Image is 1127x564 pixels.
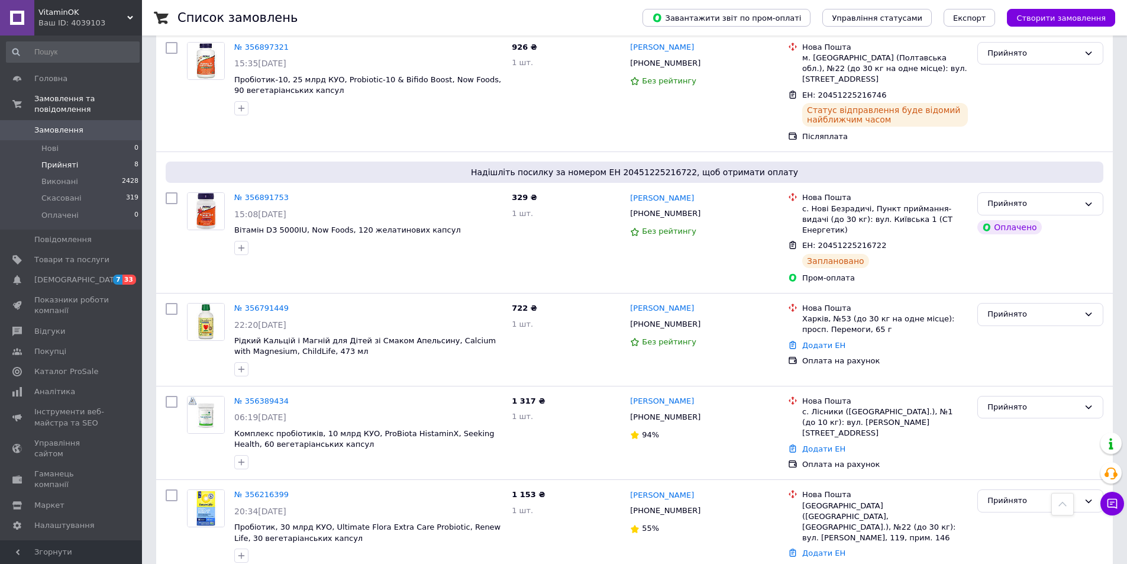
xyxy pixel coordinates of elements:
span: 0 [134,143,138,154]
a: Створити замовлення [995,13,1115,22]
div: [PHONE_NUMBER] [628,410,703,425]
span: 15:35[DATE] [234,59,286,68]
span: Без рейтингу [642,76,696,85]
a: № 356216399 [234,490,289,499]
div: Прийнято [987,47,1079,60]
div: с. Лісники ([GEOGRAPHIC_DATA].), №1 (до 10 кг): вул. [PERSON_NAME][STREET_ADDRESS] [802,407,968,439]
a: Додати ЕН [802,549,845,557]
h1: Список замовлень [177,11,298,25]
span: 94% [642,430,659,439]
span: 7 [113,275,122,285]
span: Головна [34,73,67,84]
span: Маркет [34,500,64,511]
div: Оплачено [977,220,1041,234]
a: Пробіотик-10, 25 млрд КУО, Probiotic-10 & Bifido Boost, Now Foods, 90 вегетаріанських капсул [234,75,501,95]
span: Завантажити звіт по пром-оплаті [652,12,801,23]
div: Нова Пошта [802,42,968,53]
a: Додати ЕН [802,341,845,350]
span: Створити замовлення [1016,14,1106,22]
span: Товари та послуги [34,254,109,265]
span: 1 шт. [512,506,533,515]
span: 22:20[DATE] [234,320,286,330]
span: Замовлення [34,125,83,136]
span: Повідомлення [34,234,92,245]
span: 8 [134,160,138,170]
img: Фото товару [188,43,224,79]
div: Пром-оплата [802,273,968,283]
span: Інструменти веб-майстра та SEO [34,407,109,428]
div: Статус відправлення буде відомий найближчим часом [802,103,968,127]
span: 722 ₴ [512,304,537,312]
span: 1 317 ₴ [512,397,545,405]
div: [PHONE_NUMBER] [628,56,703,71]
span: Каталог ProSale [34,366,98,377]
div: [PHONE_NUMBER] [628,503,703,518]
img: Фото товару [188,490,224,527]
span: 319 [126,193,138,204]
div: [GEOGRAPHIC_DATA] ([GEOGRAPHIC_DATA], [GEOGRAPHIC_DATA].), №22 (до 30 кг): вул. [PERSON_NAME], 11... [802,501,968,544]
span: Покупці [34,346,66,357]
span: Прийняті [41,160,78,170]
div: Прийнято [987,198,1079,210]
div: с. Нові Безрадичі, Пункт приймання-видачі (до 30 кг): вул. Київська 1 (СТ Енергетик) [802,204,968,236]
span: Гаманець компанії [34,469,109,490]
span: 1 шт. [512,320,533,328]
div: Нова Пошта [802,489,968,500]
div: Оплата на рахунок [802,356,968,366]
span: 06:19[DATE] [234,412,286,422]
span: 926 ₴ [512,43,537,51]
img: Фото товару [188,193,224,230]
span: 329 ₴ [512,193,537,202]
a: [PERSON_NAME] [630,490,694,501]
a: [PERSON_NAME] [630,303,694,314]
span: Нові [41,143,59,154]
span: Налаштування [34,520,95,531]
span: Виконані [41,176,78,187]
span: Надішліть посилку за номером ЕН 20451225216722, щоб отримати оплату [170,166,1099,178]
a: Вітамін D3 5000IU, Now Foods, 120 желатинових капсул [234,225,461,234]
span: Відгуки [34,326,65,337]
span: Оплачені [41,210,79,221]
span: Показники роботи компанії [34,295,109,316]
span: Без рейтингу [642,227,696,236]
div: Нова Пошта [802,192,968,203]
a: № 356897321 [234,43,289,51]
span: 20:34[DATE] [234,507,286,516]
button: Створити замовлення [1007,9,1115,27]
span: 1 шт. [512,412,533,421]
div: Оплата на рахунок [802,459,968,470]
span: 1 153 ₴ [512,490,545,499]
div: Післяплата [802,131,968,142]
a: Пробіотик, 30 млрд КУО, Ultimate Flora Extra Care Probiotic, Renew Life, 30 вегетаріанських капсул [234,523,500,543]
img: Фото товару [188,304,224,340]
span: Скасовані [41,193,82,204]
div: Нова Пошта [802,303,968,314]
button: Чат з покупцем [1100,492,1124,515]
a: Рідкий Кальцій і Магній для Дітей зі Смаком Апельсину, Calcium with Magnesium, ChildLife, 473 мл [234,336,496,356]
div: Прийнято [987,308,1079,321]
a: Комплекс пробіотиків, 10 млрд КУО, ProBiota HistaminX, Seeking Health, 60 вегетаріанських капсул [234,429,495,449]
div: Ваш ID: 4039103 [38,18,142,28]
a: [PERSON_NAME] [630,42,694,53]
a: Фото товару [187,192,225,230]
span: ЕН: 20451225216746 [802,91,886,99]
span: 0 [134,210,138,221]
span: 55% [642,524,659,533]
a: № 356891753 [234,193,289,202]
a: Фото товару [187,396,225,434]
button: Експорт [944,9,996,27]
div: м. [GEOGRAPHIC_DATA] (Полтавська обл.), №22 (до 30 кг на одне місце): вул. [STREET_ADDRESS] [802,53,968,85]
img: Фото товару [188,397,224,433]
span: Замовлення та повідомлення [34,94,142,115]
span: 1 шт. [512,58,533,67]
div: Заплановано [802,254,869,268]
div: [PHONE_NUMBER] [628,206,703,221]
div: [PHONE_NUMBER] [628,317,703,332]
a: Фото товару [187,303,225,341]
div: Прийнято [987,495,1079,507]
a: Фото товару [187,42,225,80]
a: № 356389434 [234,397,289,405]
